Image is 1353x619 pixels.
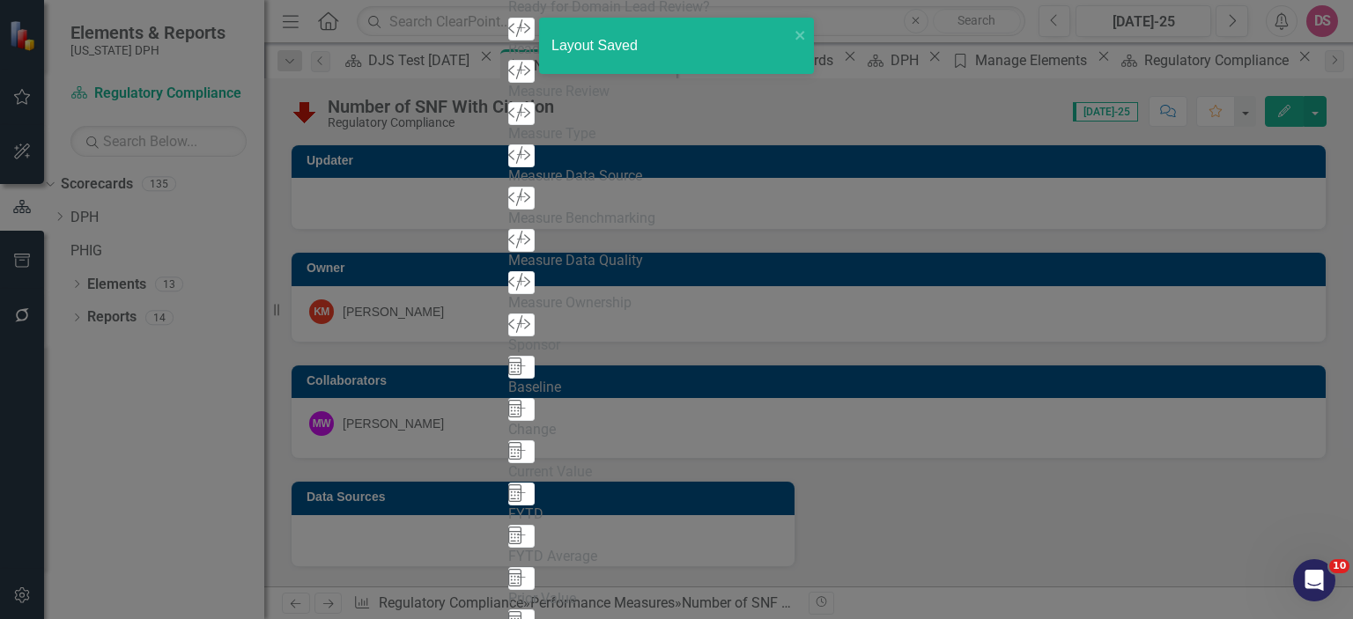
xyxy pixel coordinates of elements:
button: close [795,25,807,45]
div: Baseline [508,378,845,398]
div: Layout Saved [551,36,789,56]
div: Measure Benchmarking [508,209,845,229]
div: Measure Ownership [508,293,845,313]
div: FYTD Average [508,547,845,567]
div: Measure Review [508,82,845,102]
div: Change [508,420,845,440]
div: Measure Data Source [508,166,845,187]
div: Measure Type [508,124,845,144]
div: Prior Value [508,589,845,609]
div: Ready for Accreditation Coordinator Review? [508,40,845,60]
iframe: Intercom live chat [1293,559,1335,601]
div: Sponsor [508,335,845,356]
div: Measure Data Quality [508,251,845,271]
span: 10 [1329,559,1349,573]
div: FYTD [508,505,845,525]
div: Current Value [508,462,845,483]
